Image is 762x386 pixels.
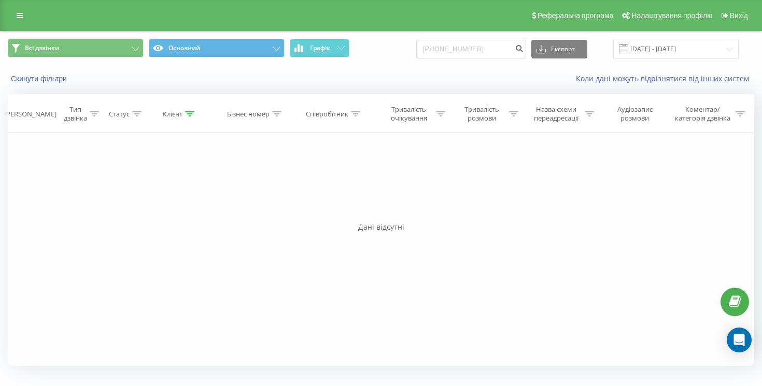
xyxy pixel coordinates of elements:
[416,40,526,58] input: Пошук за номером
[25,44,59,52] span: Всі дзвінки
[576,73,754,83] a: Коли дані можуть відрізнятися вiд інших систем
[457,105,506,123] div: Тривалість розмови
[8,39,144,57] button: Всі дзвінки
[727,328,752,352] div: Open Intercom Messenger
[8,74,72,83] button: Скинути фільтри
[531,40,587,58] button: Експорт
[290,39,349,57] button: Графік
[730,11,748,20] span: Вихід
[530,105,582,123] div: Назва схеми переадресації
[163,110,182,118] div: Клієнт
[4,110,57,118] div: [PERSON_NAME]
[306,110,348,118] div: Співробітник
[672,105,733,123] div: Коментар/категорія дзвінка
[109,110,130,118] div: Статус
[310,44,330,52] span: Графік
[64,105,87,123] div: Тип дзвінка
[385,105,434,123] div: Тривалість очікування
[8,222,754,232] div: Дані відсутні
[227,110,270,118] div: Бізнес номер
[606,105,664,123] div: Аудіозапис розмови
[631,11,712,20] span: Налаштування профілю
[149,39,285,57] button: Основний
[538,11,614,20] span: Реферальна програма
